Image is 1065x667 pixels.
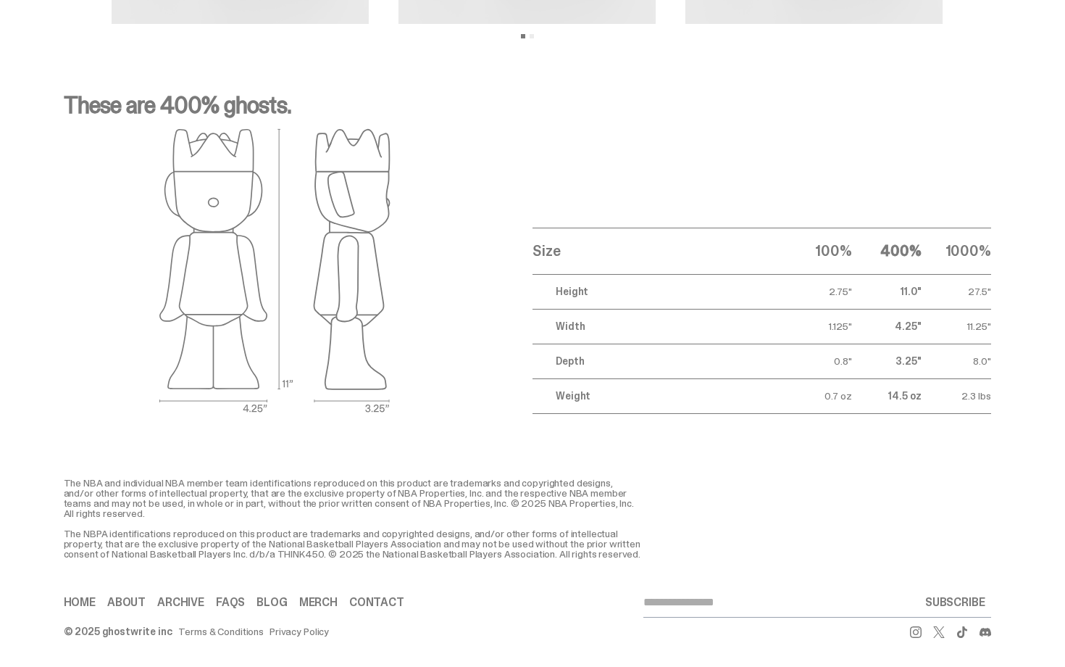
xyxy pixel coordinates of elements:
[852,309,922,344] td: 4.25"
[532,228,782,274] th: Size
[782,309,852,344] td: 1.125"
[532,344,782,378] td: Depth
[922,309,991,344] td: 11.25"
[107,597,146,608] a: About
[521,34,525,38] button: View slide 1
[256,597,287,608] a: Blog
[530,34,534,38] button: View slide 2
[852,344,922,378] td: 3.25"
[852,378,922,413] td: 14.5 oz
[532,378,782,413] td: Weight
[922,228,991,274] th: 1000%
[922,344,991,378] td: 8.0"
[270,626,329,637] a: Privacy Policy
[919,588,991,617] button: SUBSCRIBE
[157,597,204,608] a: Archive
[852,228,922,274] th: 400%
[532,274,782,309] td: Height
[922,274,991,309] td: 27.5"
[64,597,96,608] a: Home
[216,597,245,608] a: FAQs
[782,228,852,274] th: 100%
[64,478,643,559] div: The NBA and individual NBA member team identifications reproduced on this product are trademarks ...
[159,128,391,414] img: ghost outlines spec
[782,378,852,413] td: 0.7 oz
[922,378,991,413] td: 2.3 lbs
[178,626,264,637] a: Terms & Conditions
[64,94,991,128] p: These are 400% ghosts.
[782,274,852,309] td: 2.75"
[64,626,172,637] div: © 2025 ghostwrite inc
[782,344,852,378] td: 0.8"
[532,309,782,344] td: Width
[349,597,404,608] a: Contact
[852,274,922,309] td: 11.0"
[299,597,338,608] a: Merch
